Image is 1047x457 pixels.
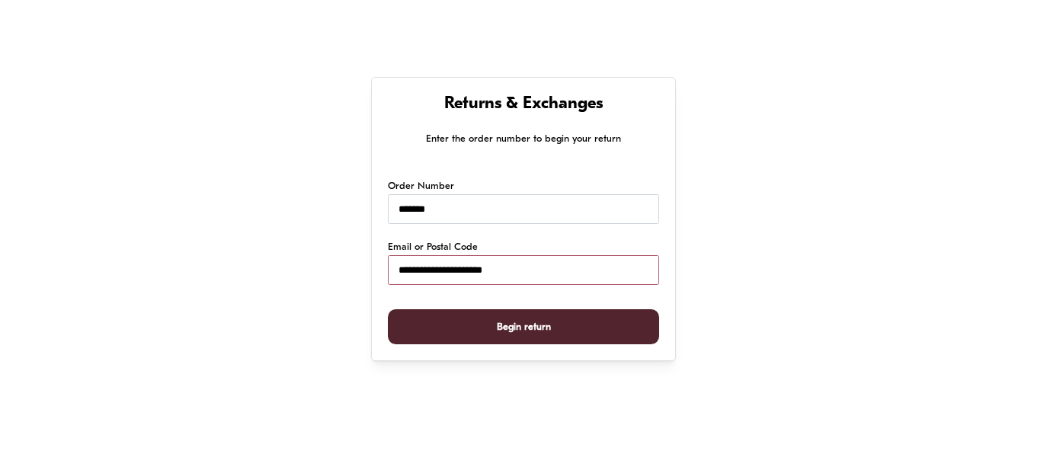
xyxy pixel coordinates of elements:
[388,309,659,345] button: Begin return
[388,94,659,116] h1: Returns & Exchanges
[388,179,454,194] label: Order Number
[497,310,551,344] span: Begin return
[388,240,478,255] label: Email or Postal Code
[388,131,659,147] p: Enter the order number to begin your return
